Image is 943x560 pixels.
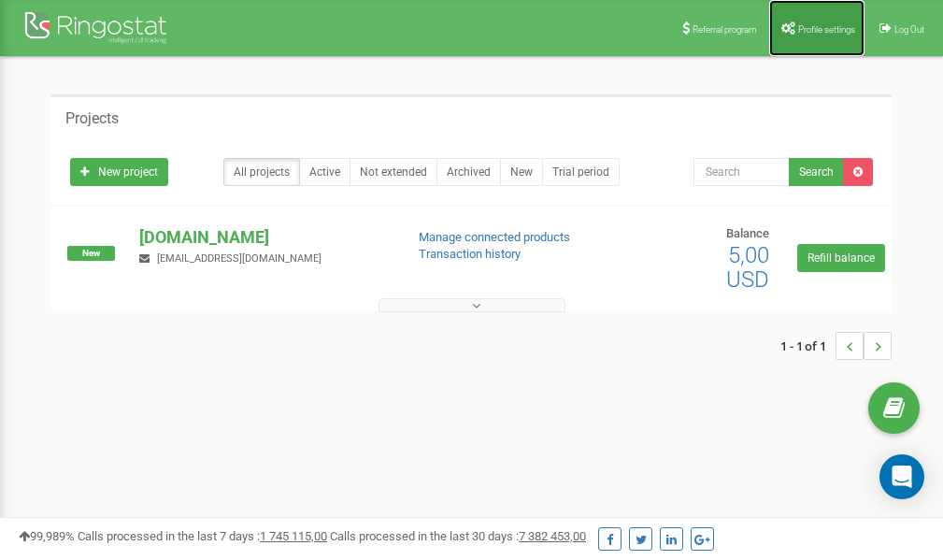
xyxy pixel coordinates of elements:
[879,454,924,499] div: Open Intercom Messenger
[19,529,75,543] span: 99,989%
[894,24,924,35] span: Log Out
[350,158,437,186] a: Not extended
[780,332,836,360] span: 1 - 1 of 1
[70,158,168,186] a: New project
[65,110,119,127] h5: Projects
[797,244,885,272] a: Refill balance
[157,252,321,265] span: [EMAIL_ADDRESS][DOMAIN_NAME]
[726,242,769,293] span: 5,00 USD
[726,226,769,240] span: Balance
[798,24,855,35] span: Profile settings
[299,158,350,186] a: Active
[500,158,543,186] a: New
[260,529,327,543] u: 1 745 115,00
[330,529,586,543] span: Calls processed in the last 30 days :
[223,158,300,186] a: All projects
[67,246,115,261] span: New
[419,247,521,261] a: Transaction history
[519,529,586,543] u: 7 382 453,00
[78,529,327,543] span: Calls processed in the last 7 days :
[436,158,501,186] a: Archived
[139,225,388,250] p: [DOMAIN_NAME]
[789,158,844,186] button: Search
[419,230,570,244] a: Manage connected products
[542,158,620,186] a: Trial period
[780,313,892,379] nav: ...
[693,158,790,186] input: Search
[693,24,757,35] span: Referral program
